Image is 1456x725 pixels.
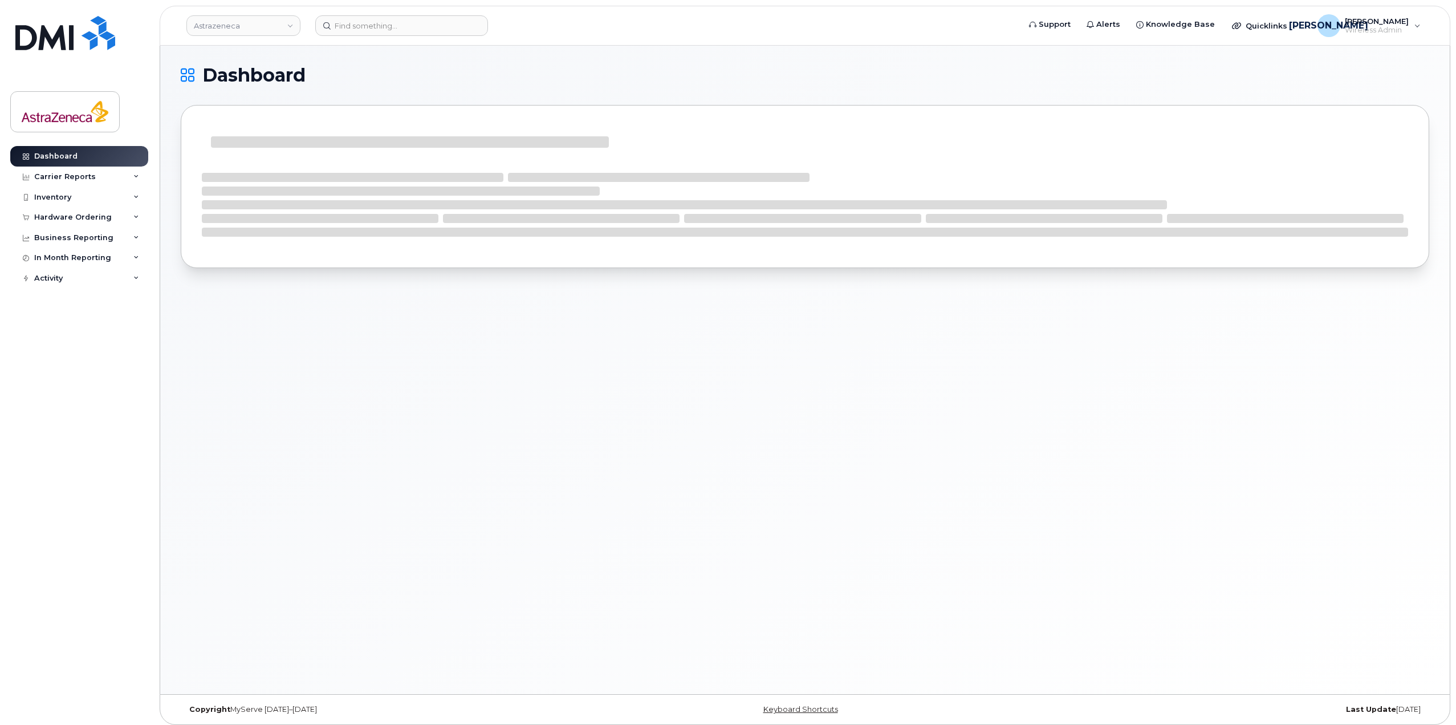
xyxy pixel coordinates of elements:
[1013,705,1429,714] div: [DATE]
[189,705,230,714] strong: Copyright
[181,705,597,714] div: MyServe [DATE]–[DATE]
[1346,705,1396,714] strong: Last Update
[763,705,838,714] a: Keyboard Shortcuts
[202,67,306,84] span: Dashboard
